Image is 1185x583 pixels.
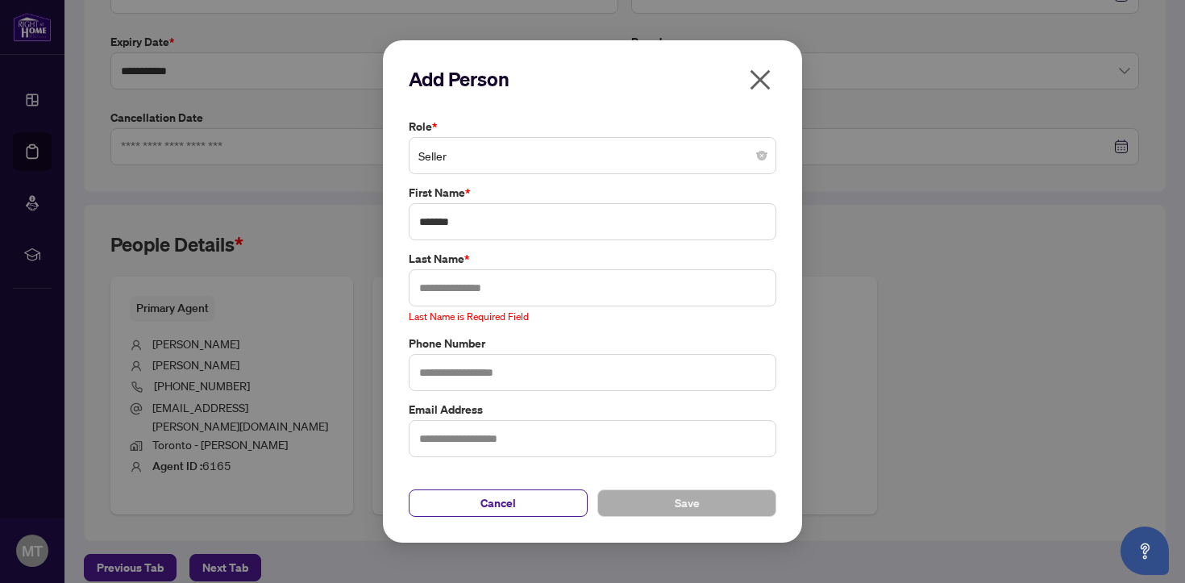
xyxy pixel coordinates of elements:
[1121,527,1169,575] button: Open asap
[409,184,776,202] label: First Name
[409,335,776,352] label: Phone Number
[409,310,529,323] span: Last Name is Required Field
[409,250,776,268] label: Last Name
[409,66,776,92] h2: Add Person
[597,489,776,517] button: Save
[418,140,767,171] span: Seller
[409,489,588,517] button: Cancel
[747,67,773,93] span: close
[409,118,776,135] label: Role
[757,151,767,160] span: close-circle
[409,401,776,419] label: Email Address
[480,490,516,516] span: Cancel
